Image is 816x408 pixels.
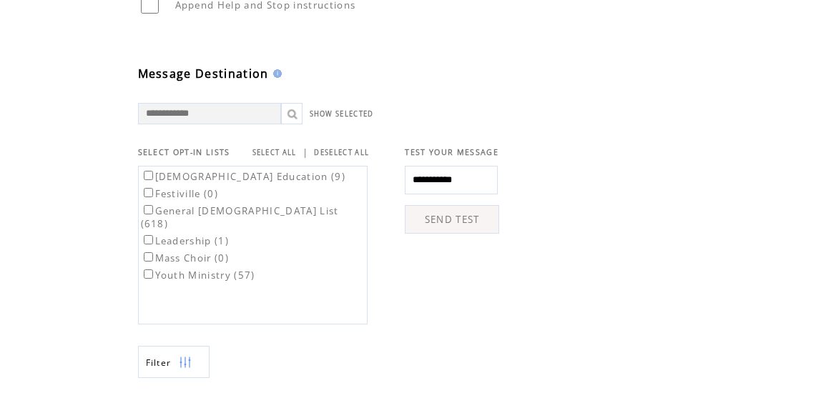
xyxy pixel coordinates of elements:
input: [DEMOGRAPHIC_DATA] Education (9) [144,171,153,180]
input: Mass Choir (0) [144,252,153,262]
img: filters.png [179,347,192,379]
span: Message Destination [138,66,269,81]
label: [DEMOGRAPHIC_DATA] Education (9) [141,170,346,183]
span: SELECT OPT-IN LISTS [138,147,230,157]
a: Filter [138,346,210,378]
span: Show filters [146,357,172,369]
label: Youth Ministry (57) [141,269,255,282]
input: Festiville (0) [144,188,153,197]
input: General [DEMOGRAPHIC_DATA] List (618) [144,205,153,214]
a: SELECT ALL [252,148,297,157]
a: SEND TEST [405,205,499,234]
input: Youth Ministry (57) [144,269,153,279]
label: General [DEMOGRAPHIC_DATA] List (618) [141,204,339,230]
label: Leadership (1) [141,234,230,247]
label: Mass Choir (0) [141,252,230,264]
span: | [303,146,308,159]
span: TEST YOUR MESSAGE [405,147,498,157]
a: SHOW SELECTED [310,109,374,119]
img: help.gif [269,69,282,78]
a: DESELECT ALL [314,148,369,157]
input: Leadership (1) [144,235,153,244]
label: Festiville (0) [141,187,219,200]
